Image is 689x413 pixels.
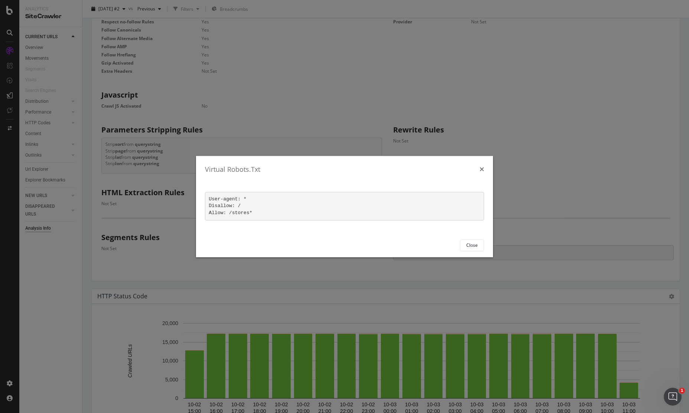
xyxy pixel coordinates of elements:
[480,165,484,174] div: times
[664,388,682,406] iframe: Intercom live chat
[205,165,260,174] div: Virtual Robots.Txt
[679,388,685,394] span: 1
[205,192,484,221] pre: User-agent: * Disallow: / Allow: /stores*
[460,239,484,251] button: Close
[466,242,478,249] div: Close
[196,156,493,257] div: modal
